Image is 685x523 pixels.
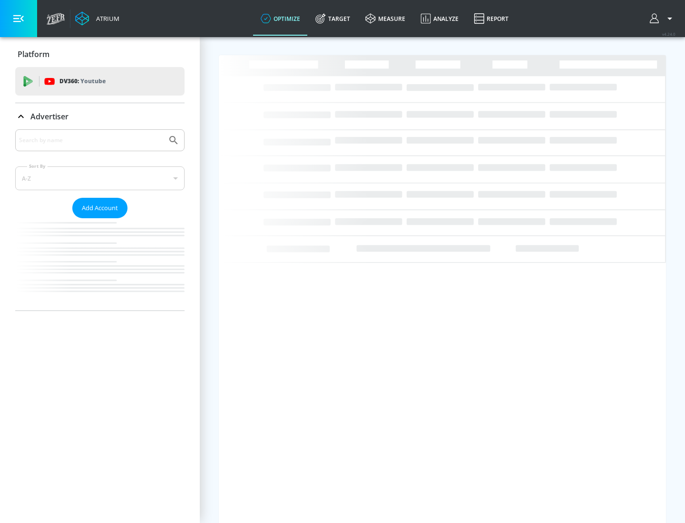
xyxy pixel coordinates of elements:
[413,1,466,36] a: Analyze
[30,111,68,122] p: Advertiser
[308,1,358,36] a: Target
[59,76,106,87] p: DV360:
[18,49,49,59] p: Platform
[15,103,185,130] div: Advertiser
[27,163,48,169] label: Sort By
[19,134,163,146] input: Search by name
[15,67,185,96] div: DV360: Youtube
[75,11,119,26] a: Atrium
[15,129,185,310] div: Advertiser
[466,1,516,36] a: Report
[15,218,185,310] nav: list of Advertiser
[662,31,675,37] span: v 4.24.0
[72,198,127,218] button: Add Account
[92,14,119,23] div: Atrium
[82,203,118,213] span: Add Account
[80,76,106,86] p: Youtube
[358,1,413,36] a: measure
[15,166,185,190] div: A-Z
[15,41,185,68] div: Platform
[253,1,308,36] a: optimize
